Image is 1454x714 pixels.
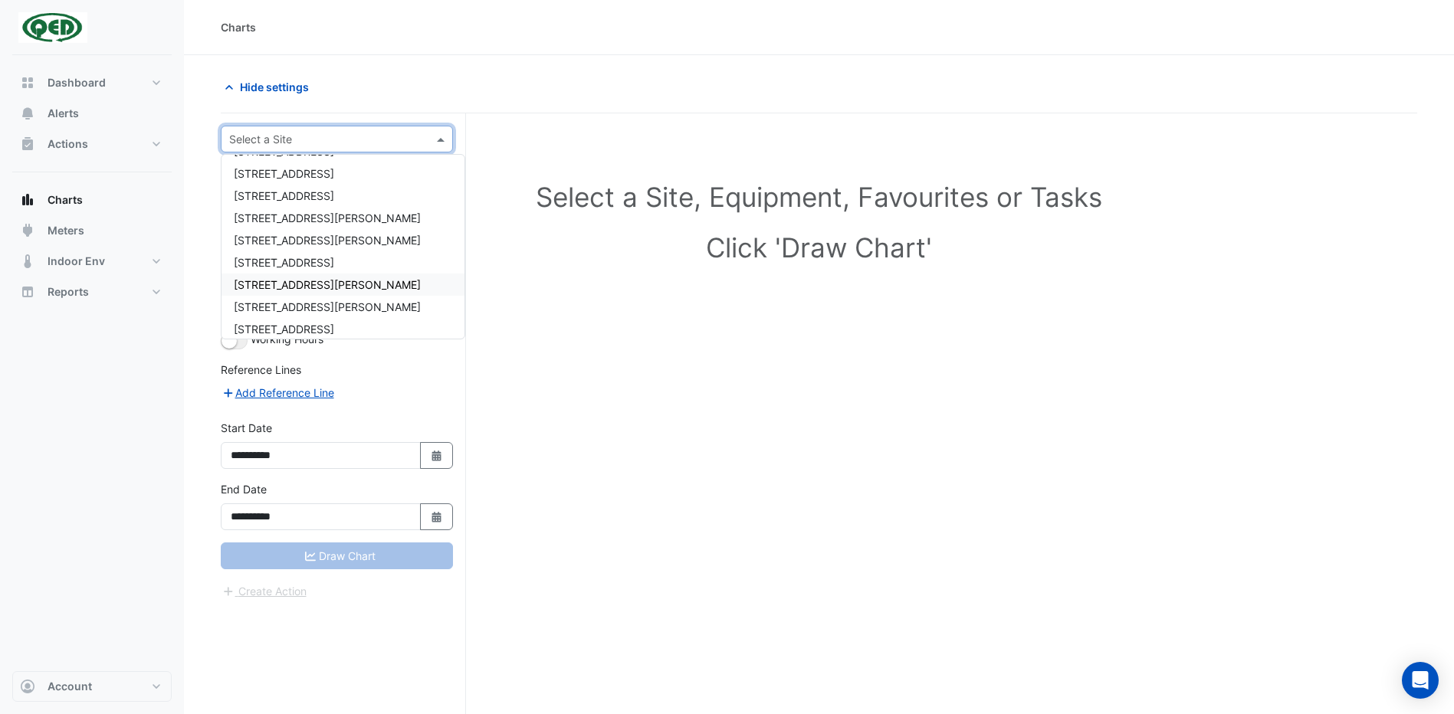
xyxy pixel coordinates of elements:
button: Actions [12,129,172,159]
app-icon: Indoor Env [20,254,35,269]
div: Open Intercom Messenger [1402,662,1439,699]
app-icon: Meters [20,223,35,238]
button: Account [12,671,172,702]
button: Meters [12,215,172,246]
span: Charts [48,192,83,208]
span: Account [48,679,92,694]
button: Charts [12,185,172,215]
app-icon: Reports [20,284,35,300]
button: Add Reference Line [221,384,335,401]
fa-icon: Select Date [430,449,444,462]
label: Reference Lines [221,362,301,378]
app-icon: Charts [20,192,35,208]
span: Reports [48,284,89,300]
span: Actions [48,136,88,152]
span: [STREET_ADDRESS] [234,167,334,180]
fa-icon: Select Date [430,510,444,523]
label: Start Date [221,420,272,436]
span: [STREET_ADDRESS][PERSON_NAME] [234,278,421,291]
app-icon: Dashboard [20,75,35,90]
button: Hide settings [221,74,319,100]
button: Dashboard [12,67,172,98]
img: Company Logo [18,12,87,43]
app-escalated-ticket-create-button: Please correct errors first [221,583,307,596]
span: Hide settings [240,79,309,95]
button: Alerts [12,98,172,129]
div: Charts [221,19,256,35]
button: Indoor Env [12,246,172,277]
label: End Date [221,481,267,497]
span: [STREET_ADDRESS][PERSON_NAME] [234,300,421,313]
button: Reports [12,277,172,307]
h1: Select a Site, Equipment, Favourites or Tasks [254,181,1383,213]
span: [STREET_ADDRESS][PERSON_NAME] [234,234,421,247]
ng-dropdown-panel: Options list [221,154,465,339]
app-icon: Actions [20,136,35,152]
span: [STREET_ADDRESS][PERSON_NAME] [234,211,421,224]
span: Indoor Env [48,254,105,269]
h1: Click 'Draw Chart' [254,231,1383,264]
span: [STREET_ADDRESS] [234,256,334,269]
span: Dashboard [48,75,106,90]
span: Meters [48,223,84,238]
span: [STREET_ADDRESS] [234,189,334,202]
span: Working Hours [251,332,323,346]
span: [STREET_ADDRESS] [234,323,334,336]
app-icon: Alerts [20,106,35,121]
span: Alerts [48,106,79,121]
